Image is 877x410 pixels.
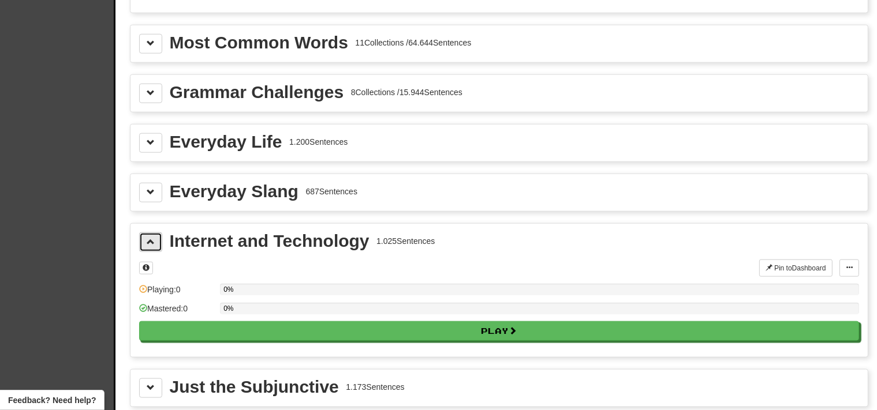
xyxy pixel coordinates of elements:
[139,284,214,303] div: Playing: 0
[305,186,357,197] div: 687 Sentences
[170,133,282,151] div: Everyday Life
[170,378,339,396] div: Just the Subjunctive
[355,37,471,48] div: 11 Collections / 64.644 Sentences
[8,394,96,406] span: Open feedback widget
[170,232,370,250] div: Internet and Technology
[170,84,344,101] div: Grammar Challenges
[346,381,404,393] div: 1.173 Sentences
[759,259,833,277] button: Pin toDashboard
[139,303,214,322] div: Mastered: 0
[351,86,462,98] div: 8 Collections / 15.944 Sentences
[289,136,348,148] div: 1.200 Sentences
[170,183,298,200] div: Everyday Slang
[139,321,859,341] button: Play
[170,34,348,51] div: Most Common Words
[376,235,435,247] div: 1.025 Sentences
